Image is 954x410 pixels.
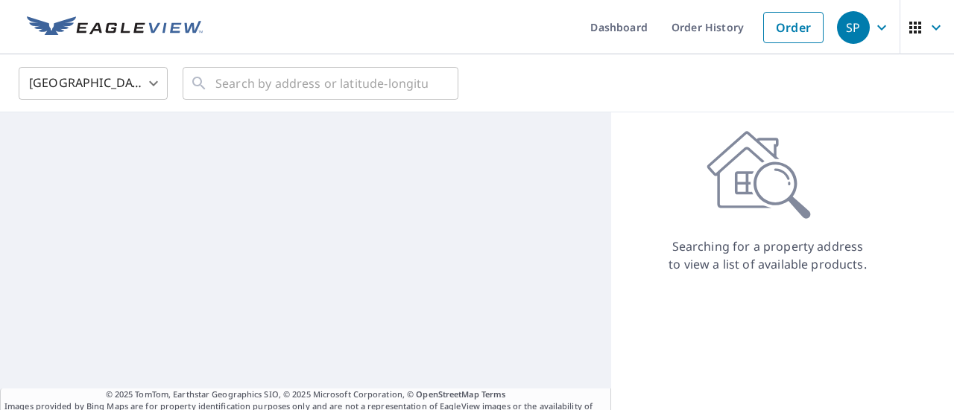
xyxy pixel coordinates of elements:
[763,12,824,43] a: Order
[106,388,506,401] span: © 2025 TomTom, Earthstar Geographics SIO, © 2025 Microsoft Corporation, ©
[27,16,203,39] img: EV Logo
[837,11,870,44] div: SP
[19,63,168,104] div: [GEOGRAPHIC_DATA]
[215,63,428,104] input: Search by address or latitude-longitude
[668,237,868,273] p: Searching for a property address to view a list of available products.
[416,388,478,400] a: OpenStreetMap
[481,388,506,400] a: Terms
